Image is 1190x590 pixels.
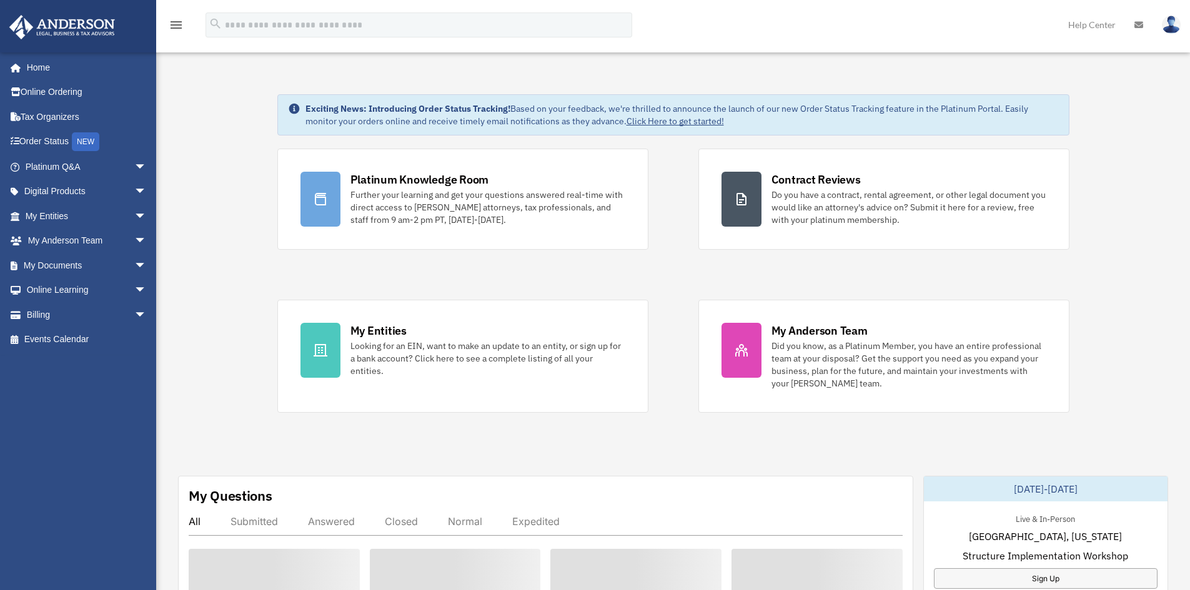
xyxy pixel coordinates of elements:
[350,172,489,187] div: Platinum Knowledge Room
[189,515,201,528] div: All
[1162,16,1181,34] img: User Pic
[9,229,166,253] a: My Anderson Teamarrow_drop_down
[9,302,166,327] a: Billingarrow_drop_down
[771,172,861,187] div: Contract Reviews
[134,278,159,303] span: arrow_drop_down
[134,229,159,254] span: arrow_drop_down
[385,515,418,528] div: Closed
[9,104,166,129] a: Tax Organizers
[969,529,1122,544] span: [GEOGRAPHIC_DATA], [US_STATE]
[9,278,166,303] a: Online Learningarrow_drop_down
[134,253,159,278] span: arrow_drop_down
[72,132,99,151] div: NEW
[134,302,159,328] span: arrow_drop_down
[771,323,868,338] div: My Anderson Team
[169,22,184,32] a: menu
[9,80,166,105] a: Online Ordering
[6,15,119,39] img: Anderson Advisors Platinum Portal
[277,149,648,250] a: Platinum Knowledge Room Further your learning and get your questions answered real-time with dire...
[9,129,166,155] a: Order StatusNEW
[924,476,1168,501] div: [DATE]-[DATE]
[9,253,166,278] a: My Documentsarrow_drop_down
[231,515,278,528] div: Submitted
[9,179,166,204] a: Digital Productsarrow_drop_down
[350,323,407,338] div: My Entities
[627,116,724,127] a: Click Here to get started!
[169,17,184,32] i: menu
[350,189,625,226] div: Further your learning and get your questions answered real-time with direct access to [PERSON_NAM...
[1006,511,1085,524] div: Live & In-Person
[134,179,159,205] span: arrow_drop_down
[9,154,166,179] a: Platinum Q&Aarrow_drop_down
[134,154,159,180] span: arrow_drop_down
[448,515,482,528] div: Normal
[698,300,1069,413] a: My Anderson Team Did you know, as a Platinum Member, you have an entire professional team at your...
[9,204,166,229] a: My Entitiesarrow_drop_down
[305,103,510,114] strong: Exciting News: Introducing Order Status Tracking!
[308,515,355,528] div: Answered
[305,102,1059,127] div: Based on your feedback, we're thrilled to announce the launch of our new Order Status Tracking fe...
[350,340,625,377] div: Looking for an EIN, want to make an update to an entity, or sign up for a bank account? Click her...
[9,327,166,352] a: Events Calendar
[771,340,1046,390] div: Did you know, as a Platinum Member, you have an entire professional team at your disposal? Get th...
[9,55,159,80] a: Home
[934,568,1158,589] a: Sign Up
[771,189,1046,226] div: Do you have a contract, rental agreement, or other legal document you would like an attorney's ad...
[512,515,560,528] div: Expedited
[698,149,1069,250] a: Contract Reviews Do you have a contract, rental agreement, or other legal document you would like...
[134,204,159,229] span: arrow_drop_down
[277,300,648,413] a: My Entities Looking for an EIN, want to make an update to an entity, or sign up for a bank accoun...
[209,17,222,31] i: search
[189,486,272,505] div: My Questions
[963,548,1128,563] span: Structure Implementation Workshop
